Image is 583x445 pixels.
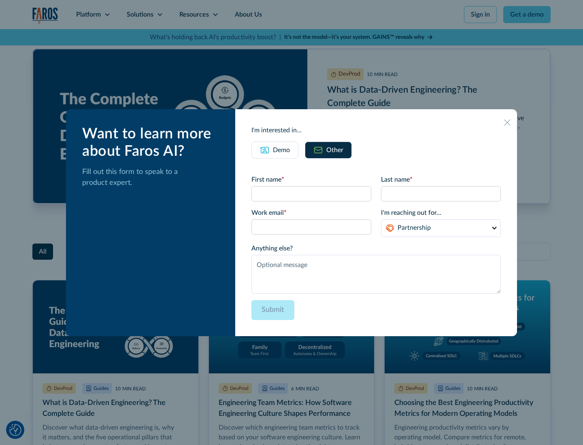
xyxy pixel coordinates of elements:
div: Demo [273,145,290,155]
label: Last name [381,175,501,184]
label: Anything else? [251,244,501,253]
div: I'm interested in... [251,125,501,135]
p: Fill out this form to speak to a product expert. [82,167,222,189]
input: Submit [251,300,294,320]
form: Email Form [251,175,501,320]
div: Other [326,145,343,155]
label: Work email [251,208,371,218]
label: First name [251,175,371,184]
label: I'm reaching out for... [381,208,501,218]
div: Want to learn more about Faros AI? [82,125,222,160]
